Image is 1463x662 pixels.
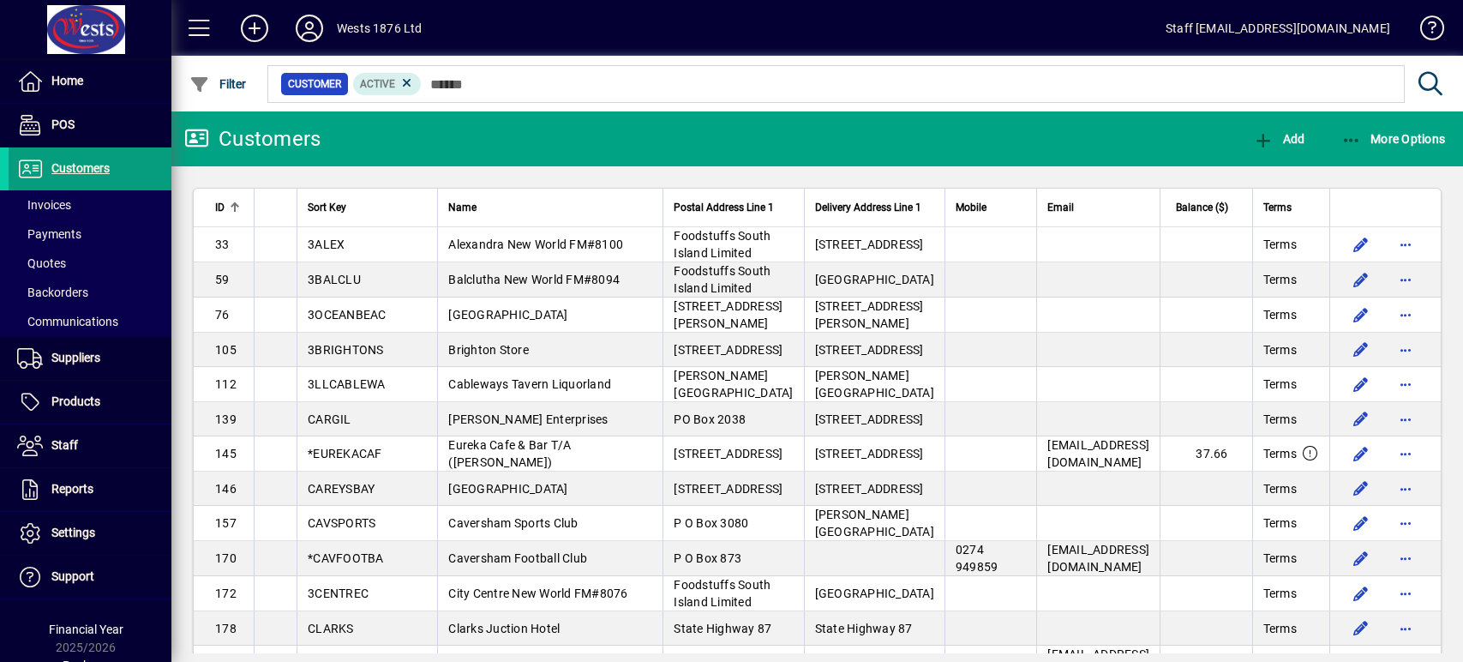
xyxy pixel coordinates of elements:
span: Foodstuffs South Island Limited [674,229,770,260]
span: [STREET_ADDRESS] [674,482,782,496]
div: Mobile [956,198,1027,217]
span: City Centre New World FM#8076 [448,587,627,600]
span: Terms [1263,341,1297,358]
a: Home [9,60,171,103]
a: Payments [9,220,171,249]
button: Edit [1347,231,1375,258]
a: Support [9,556,171,599]
span: [GEOGRAPHIC_DATA] [448,308,567,322]
button: Edit [1347,440,1375,467]
span: ID [215,198,225,217]
span: Backorders [17,286,88,299]
mat-chip: Activation Status: Active [353,73,422,95]
span: Name [448,198,477,217]
span: Terms [1263,445,1297,462]
span: PO Box 2038 [674,412,746,426]
span: Terms [1263,271,1297,288]
span: Delivery Address Line 1 [815,198,921,217]
span: Terms [1263,620,1297,637]
span: Invoices [17,198,71,212]
span: Customer [288,75,341,93]
span: CLARKS [308,622,354,635]
span: *CAVFOOTBA [308,551,384,565]
button: More options [1392,580,1419,607]
a: Quotes [9,249,171,278]
span: Home [51,74,83,87]
span: CAVSPORTS [308,516,375,530]
span: Postal Address Line 1 [674,198,774,217]
span: [PERSON_NAME][GEOGRAPHIC_DATA] [815,369,934,400]
span: Terms [1263,515,1297,532]
span: 0274 949859 [956,543,998,574]
button: Edit [1347,509,1375,537]
a: Settings [9,512,171,555]
span: Active [360,78,395,90]
div: Email [1047,198,1149,217]
span: [STREET_ADDRESS][PERSON_NAME] [674,299,782,330]
span: [STREET_ADDRESS] [815,412,924,426]
span: CARGIL [308,412,351,426]
span: [PERSON_NAME] Enterprises [448,412,608,426]
span: *EUREKACAF [308,447,382,460]
span: 170 [215,551,237,565]
span: Sort Key [308,198,346,217]
span: Balclutha New World FM#8094 [448,273,620,286]
span: Alexandra New World FM#8100 [448,238,623,251]
span: 3BALCLU [308,273,361,286]
span: POS [51,117,75,131]
span: Reports [51,482,93,496]
button: More options [1392,266,1419,293]
span: 105 [215,343,237,357]
span: Terms [1263,198,1292,217]
span: Suppliers [51,351,100,364]
span: [PERSON_NAME][GEOGRAPHIC_DATA] [815,508,934,539]
a: Suppliers [9,337,171,380]
button: More options [1392,440,1419,467]
button: More options [1392,301,1419,328]
button: Edit [1347,545,1375,572]
span: Cableways Tavern Liquorland [448,377,611,391]
span: 157 [215,516,237,530]
span: Email [1047,198,1074,217]
span: Terms [1263,306,1297,323]
button: Edit [1347,336,1375,364]
span: CAREYSBAY [308,482,375,496]
button: More options [1392,509,1419,537]
span: 59 [215,273,230,286]
span: 172 [215,587,237,600]
div: Staff [EMAIL_ADDRESS][DOMAIN_NAME] [1166,15,1390,42]
span: Financial Year [49,623,123,636]
span: Eureka Cafe & Bar T/A ([PERSON_NAME]) [448,438,571,469]
button: More options [1392,545,1419,572]
span: Terms [1263,480,1297,497]
span: Payments [17,227,81,241]
div: Wests 1876 Ltd [337,15,422,42]
span: P O Box 873 [674,551,741,565]
a: Staff [9,424,171,467]
a: Invoices [9,190,171,220]
span: [STREET_ADDRESS] [815,343,924,357]
a: Knowledge Base [1407,3,1442,59]
span: [EMAIL_ADDRESS][DOMAIN_NAME] [1047,543,1149,574]
span: Terms [1263,550,1297,567]
span: 146 [215,482,237,496]
button: More Options [1337,123,1450,154]
a: Backorders [9,278,171,307]
span: Terms [1263,236,1297,253]
div: ID [215,198,243,217]
span: Add [1253,132,1304,146]
span: [STREET_ADDRESS] [674,343,782,357]
span: 3LLCABLEWA [308,377,386,391]
button: More options [1392,370,1419,398]
span: Support [51,569,94,583]
span: Clarks Juction Hotel [448,622,560,635]
a: Communications [9,307,171,336]
a: Products [9,381,171,424]
span: [STREET_ADDRESS] [674,447,782,460]
span: [GEOGRAPHIC_DATA] [815,587,934,600]
span: 139 [215,412,237,426]
span: State Highway 87 [674,622,771,635]
a: Reports [9,468,171,511]
span: Brighton Store [448,343,529,357]
button: Edit [1347,580,1375,607]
